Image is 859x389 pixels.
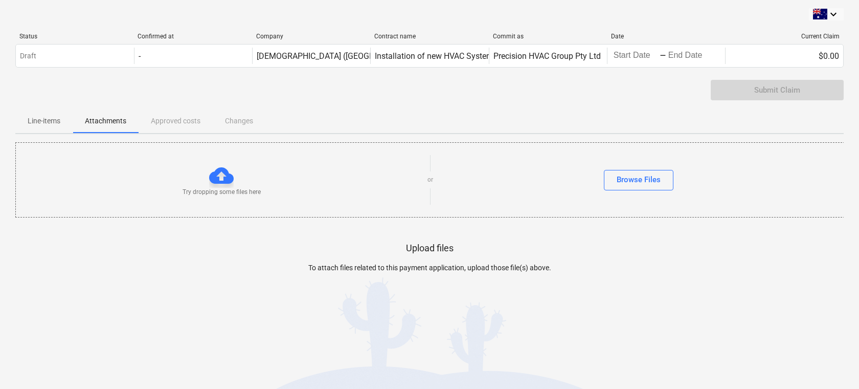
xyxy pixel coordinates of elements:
[20,51,36,61] p: Draft
[427,176,433,184] p: or
[256,33,366,40] div: Company
[725,48,843,64] div: $0.00
[139,51,141,61] div: -
[406,242,454,254] p: Upload files
[85,116,126,126] p: Attachments
[666,49,714,63] input: End Date
[183,188,261,197] p: Try dropping some files here
[612,49,660,63] input: Start Date
[604,170,673,190] button: Browse Files
[28,116,60,126] p: Line-items
[493,33,603,40] div: Commit as
[138,33,247,40] div: Confirmed at
[617,173,661,186] div: Browse Files
[730,33,840,40] div: Current Claim
[222,263,637,273] p: To attach files related to this payment application, upload those file(s) above.
[493,51,601,61] div: Precision HVAC Group Pty Ltd
[827,8,840,20] i: keyboard_arrow_down
[660,53,666,59] div: -
[19,33,129,40] div: Status
[374,33,484,40] div: Contract name
[257,51,503,61] div: [DEMOGRAPHIC_DATA] ([GEOGRAPHIC_DATA]) Property Association
[611,33,721,40] div: Date
[375,51,493,61] div: Installation of new HVAC System
[15,142,845,218] div: Try dropping some files hereorBrowse Files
